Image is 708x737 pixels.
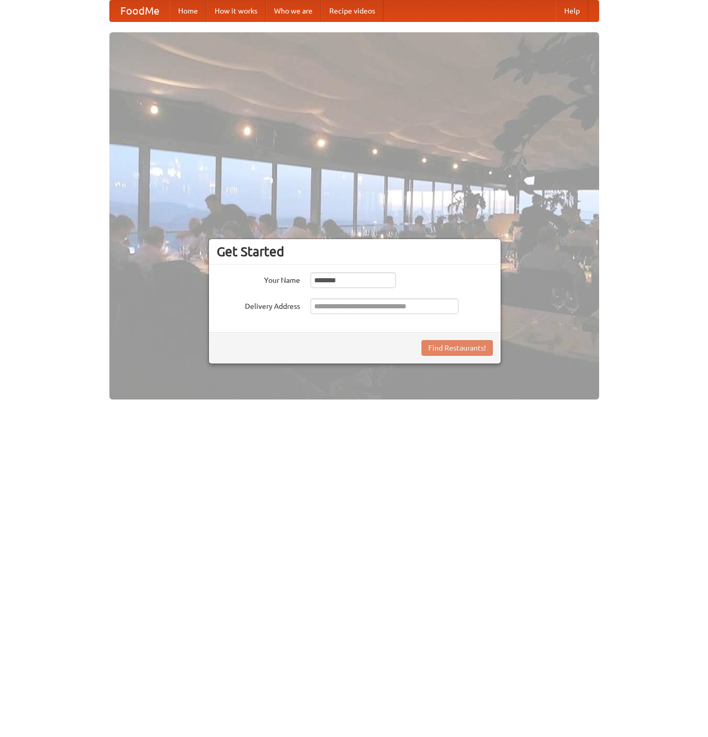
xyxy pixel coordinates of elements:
[206,1,266,21] a: How it works
[266,1,321,21] a: Who we are
[421,340,493,356] button: Find Restaurants!
[217,244,493,259] h3: Get Started
[321,1,383,21] a: Recipe videos
[556,1,588,21] a: Help
[217,298,300,311] label: Delivery Address
[110,1,170,21] a: FoodMe
[170,1,206,21] a: Home
[217,272,300,285] label: Your Name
